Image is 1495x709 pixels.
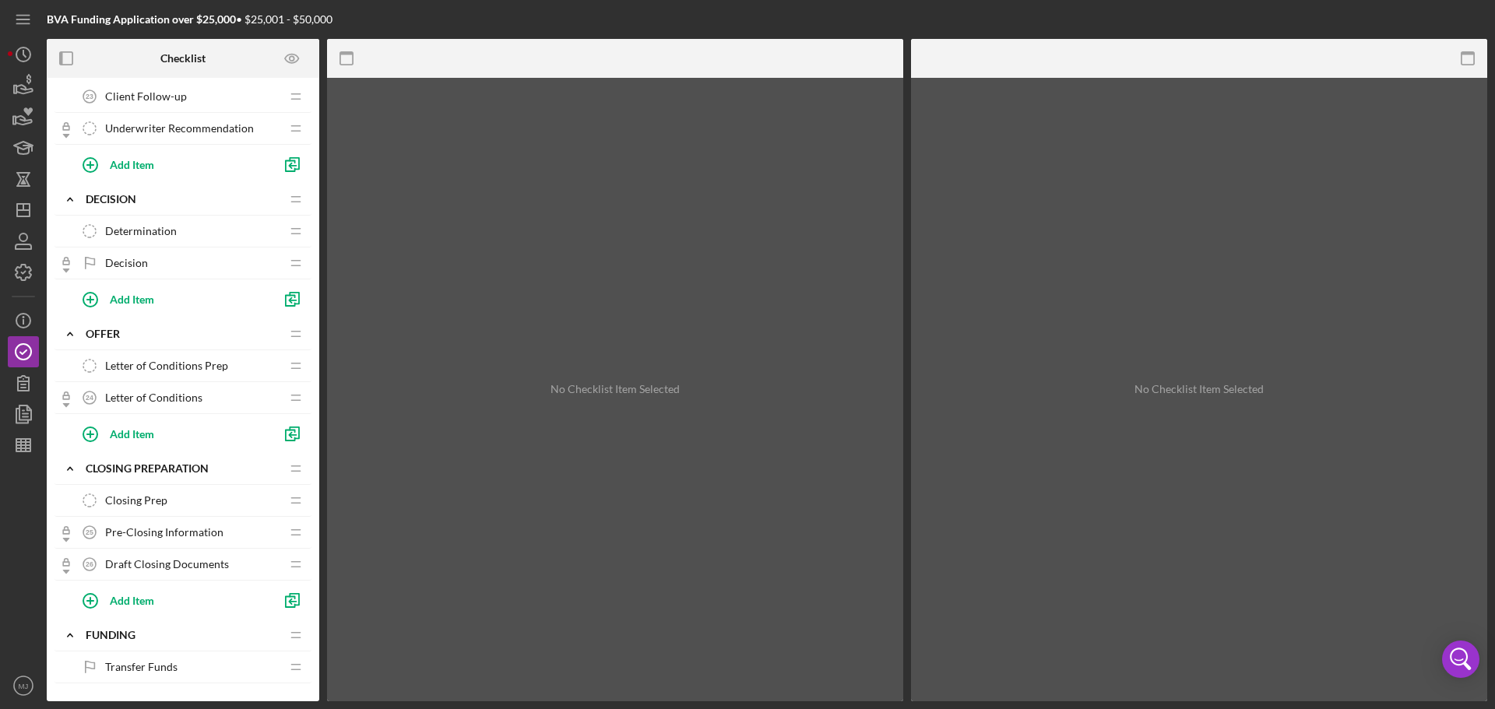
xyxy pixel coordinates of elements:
span: Draft Closing Documents [105,558,229,570]
text: MJ [19,682,29,690]
tspan: 25 [86,528,93,536]
div: No Checklist Item Selected [1134,383,1264,395]
button: Add Item [70,584,273,616]
div: Add Item [110,585,154,615]
b: BVA Funding Application over $25,000 [47,12,236,26]
div: Decision [86,193,280,205]
button: Preview as [275,41,310,76]
span: Closing Prep [105,494,167,507]
span: Determination [105,225,177,237]
span: Letter of Conditions [105,391,202,404]
div: Add Item [110,149,154,179]
tspan: 24 [86,394,93,402]
b: Checklist [160,52,206,65]
div: Funding [86,629,280,641]
button: Add Item [70,418,273,449]
button: Add Item [70,283,273,314]
span: Decision [105,257,148,269]
div: Offer [86,328,280,340]
tspan: 26 [86,560,93,568]
button: Add Item [70,149,273,180]
span: Letter of Conditions Prep [105,360,228,372]
button: MJ [8,670,39,701]
span: Transfer Funds [105,661,178,673]
div: Add Item [110,284,154,314]
div: Open Intercom Messenger [1442,641,1479,678]
span: Pre-Closing Information [105,526,223,539]
div: • $25,001 - $50,000 [47,13,332,26]
span: Underwriter Recommendation [105,122,254,135]
span: Client Follow-up [105,90,187,103]
div: Add Item [110,419,154,448]
div: No Checklist Item Selected [551,383,680,395]
tspan: 23 [86,93,93,100]
div: Closing Preparation [86,462,280,475]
